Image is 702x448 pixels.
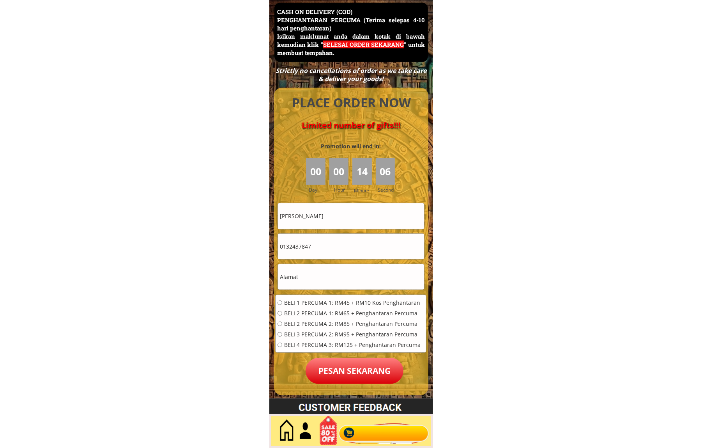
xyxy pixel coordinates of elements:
[323,41,404,48] span: SELESAI ORDER SEKARANG
[278,203,424,229] input: Nama
[334,186,350,194] h3: Hour
[284,332,421,337] span: BELI 3 PERCUMA 2: RM95 + Penghantaran Percuma
[309,186,328,194] h3: Day
[284,342,421,348] span: BELI 4 PERCUMA 3: RM125 + Penghantaran Percuma
[284,321,421,327] span: BELI 2 PERCUMA 2: RM85 + Penghantaran Percuma
[307,142,395,151] h3: Promotion will end in:
[378,186,397,194] h3: Second
[284,311,421,316] span: BELI 2 PERCUMA 1: RM65 + Penghantaran Percuma
[278,264,424,290] input: Alamat
[278,234,424,259] input: Telefon
[354,187,371,194] h3: Minute
[273,67,429,83] div: Strictly no cancellations of order as we take care & deliver your goods!
[306,358,403,384] p: Pesan sekarang
[284,300,421,306] span: BELI 1 PERCUMA 1: RM45 + RM10 Kos Penghantaran
[283,94,419,112] h4: PLACE ORDER NOW
[283,121,419,130] h4: Limited number of gifts!!!
[277,8,425,57] h3: CASH ON DELIVERY (COD) PENGHANTARAN PERCUMA (Terima selepas 4-10 hari penghantaran) Isikan maklum...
